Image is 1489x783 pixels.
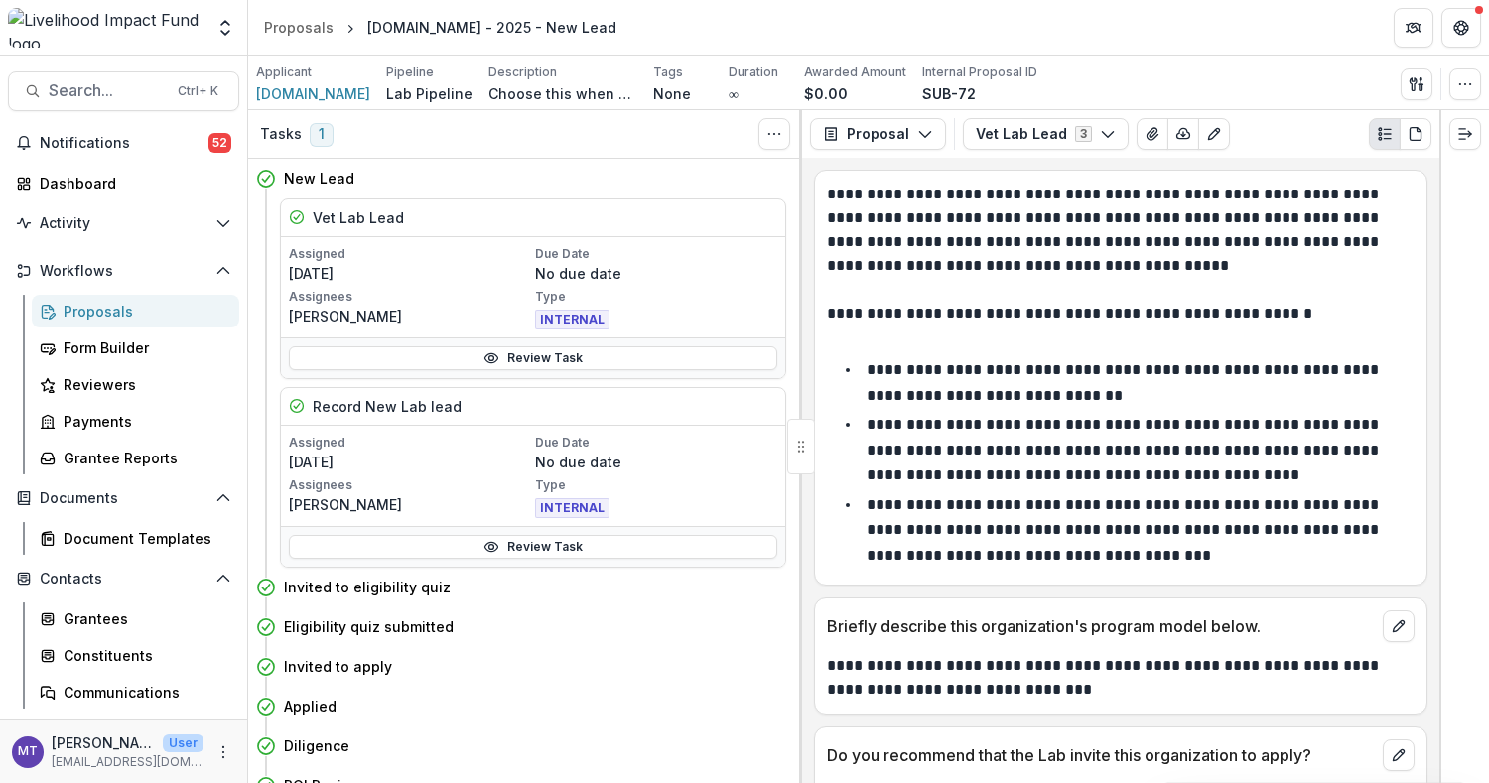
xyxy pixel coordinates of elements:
[1400,118,1431,150] button: PDF view
[32,368,239,401] a: Reviewers
[289,452,531,472] p: [DATE]
[256,13,341,42] a: Proposals
[8,563,239,594] button: Open Contacts
[810,118,946,150] button: Proposal
[64,337,223,358] div: Form Builder
[827,614,1375,638] p: Briefly describe this organization's program model below.
[49,81,166,100] span: Search...
[289,494,531,515] p: [PERSON_NAME]
[488,64,557,81] p: Description
[256,64,312,81] p: Applicant
[174,80,222,102] div: Ctrl + K
[32,295,239,327] a: Proposals
[64,682,223,703] div: Communications
[922,64,1037,81] p: Internal Proposal ID
[313,396,462,417] h5: Record New Lab lead
[256,13,624,42] nav: breadcrumb
[64,528,223,549] div: Document Templates
[1137,118,1168,150] button: View Attached Files
[211,8,239,48] button: Open entity switcher
[284,656,392,677] h4: Invited to apply
[64,645,223,666] div: Constituents
[32,522,239,555] a: Document Templates
[758,118,790,150] button: Toggle View Cancelled Tasks
[284,696,337,717] h4: Applied
[535,452,777,472] p: No due date
[64,374,223,395] div: Reviewers
[535,310,609,329] span: INTERNAL
[8,8,203,48] img: Livelihood Impact Fund logo
[922,83,976,104] p: SUB-72
[40,173,223,194] div: Dashboard
[64,411,223,432] div: Payments
[289,245,531,263] p: Assigned
[1383,610,1415,642] button: edit
[535,498,609,518] span: INTERNAL
[32,602,239,635] a: Grantees
[260,126,302,143] h3: Tasks
[804,64,906,81] p: Awarded Amount
[313,207,404,228] h5: Vet Lab Lead
[804,83,848,104] p: $0.00
[289,288,531,306] p: Assignees
[535,288,777,306] p: Type
[653,64,683,81] p: Tags
[32,331,239,364] a: Form Builder
[535,245,777,263] p: Due Date
[40,135,208,152] span: Notifications
[653,83,691,104] p: None
[284,735,349,756] h4: Diligence
[535,434,777,452] p: Due Date
[289,476,531,494] p: Assignees
[289,346,777,370] a: Review Task
[367,17,616,38] div: [DOMAIN_NAME] - 2025 - New Lead
[289,434,531,452] p: Assigned
[729,83,739,104] p: ∞
[52,732,155,753] p: [PERSON_NAME]
[289,535,777,559] a: Review Task
[1394,8,1433,48] button: Partners
[32,442,239,474] a: Grantee Reports
[40,571,207,587] span: Contacts
[18,745,38,758] div: Muthoni Thuo
[8,255,239,287] button: Open Workflows
[52,753,203,771] p: [EMAIL_ADDRESS][DOMAIN_NAME]
[284,577,451,597] h4: Invited to eligibility quiz
[8,167,239,199] a: Dashboard
[535,476,777,494] p: Type
[32,676,239,709] a: Communications
[32,405,239,438] a: Payments
[386,64,434,81] p: Pipeline
[729,64,778,81] p: Duration
[1441,8,1481,48] button: Get Help
[40,490,207,507] span: Documents
[1383,739,1415,771] button: edit
[208,133,231,153] span: 52
[963,118,1129,150] button: Vet Lab Lead3
[284,168,354,189] h4: New Lead
[289,306,531,326] p: [PERSON_NAME]
[8,717,239,748] button: Open Data & Reporting
[211,740,235,764] button: More
[488,83,637,104] p: Choose this when adding a new proposal to the first stage of a pipeline.
[535,263,777,284] p: No due date
[8,482,239,514] button: Open Documents
[1198,118,1230,150] button: Edit as form
[8,207,239,239] button: Open Activity
[310,123,334,147] span: 1
[64,301,223,322] div: Proposals
[8,127,239,159] button: Notifications52
[284,616,454,637] h4: Eligibility quiz submitted
[8,71,239,111] button: Search...
[40,263,207,280] span: Workflows
[64,608,223,629] div: Grantees
[264,17,334,38] div: Proposals
[827,743,1375,767] p: Do you recommend that the Lab invite this organization to apply?
[40,215,207,232] span: Activity
[64,448,223,468] div: Grantee Reports
[386,83,473,104] p: Lab Pipeline
[1449,118,1481,150] button: Expand right
[256,83,370,104] a: [DOMAIN_NAME]
[32,639,239,672] a: Constituents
